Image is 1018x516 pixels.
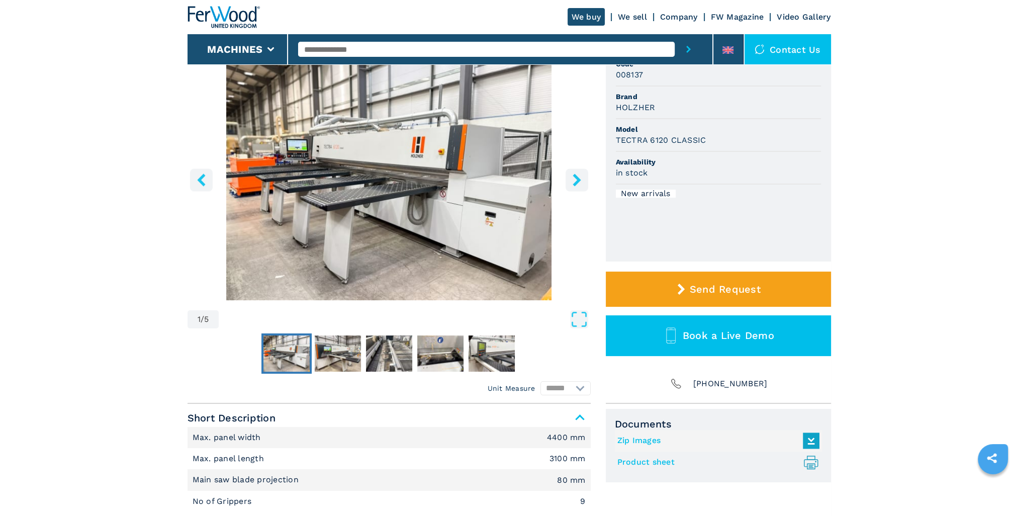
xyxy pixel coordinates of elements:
[616,124,821,134] span: Model
[188,6,260,28] img: Ferwood
[193,474,302,485] p: Main saw blade projection
[660,12,698,22] a: Company
[975,471,1010,508] iframe: Chat
[616,102,656,113] h3: HOLZHER
[188,56,591,300] div: Go to Slide 1
[557,476,585,484] em: 80 mm
[616,92,821,102] span: Brand
[188,56,591,300] img: Front Loading Beam Panel Saws HOLZHER TECTRA 6120 CLASSIC
[204,315,209,323] span: 5
[616,167,648,179] h3: in stock
[417,335,464,372] img: 72e951302d28129e9fd17b2dcee77018
[193,496,254,507] p: No of Grippers
[979,446,1004,471] a: sharethis
[669,377,683,391] img: Phone
[415,333,466,374] button: Go to Slide 4
[745,34,831,64] div: Contact us
[261,333,312,374] button: Go to Slide 1
[616,69,643,80] h3: 008137
[617,433,814,449] a: Zip Images
[364,333,414,374] button: Go to Slide 3
[188,409,591,427] span: Short Description
[201,315,204,323] span: /
[606,315,831,356] button: Book a Live Demo
[580,497,585,505] em: 9
[193,453,267,464] p: Max. panel length
[188,427,591,512] div: Short Description
[711,12,764,22] a: FW Magazine
[315,335,361,372] img: 062df531ba73ffa164915849a25f8d6b
[617,454,814,471] a: Product sheet
[467,333,517,374] button: Go to Slide 5
[190,168,213,191] button: left-button
[549,455,586,463] em: 3100 mm
[693,377,768,391] span: [PHONE_NUMBER]
[193,432,263,443] p: Max. panel width
[615,418,822,430] span: Documents
[568,8,605,26] a: We buy
[690,283,761,295] span: Send Request
[683,329,774,341] span: Book a Live Demo
[188,333,591,374] nav: Thumbnail Navigation
[777,12,830,22] a: Video Gallery
[221,310,588,328] button: Open Fullscreen
[366,335,412,372] img: bc30d806a6b8a9f0f74fcc1d13eaa4c4
[207,43,262,55] button: Machines
[616,190,676,198] div: New arrivals
[606,272,831,307] button: Send Request
[616,157,821,167] span: Availability
[566,168,588,191] button: right-button
[263,335,310,372] img: a98a10c7d994b304032e06d97ccea5ec
[616,134,706,146] h3: TECTRA 6120 CLASSIC
[198,315,201,323] span: 1
[547,434,586,442] em: 4400 mm
[755,44,765,54] img: Contact us
[488,383,535,393] em: Unit Measure
[675,34,702,64] button: submit-button
[469,335,515,372] img: 9fc77af9bd00b26fee91aaa9964d13c4
[313,333,363,374] button: Go to Slide 2
[618,12,647,22] a: We sell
